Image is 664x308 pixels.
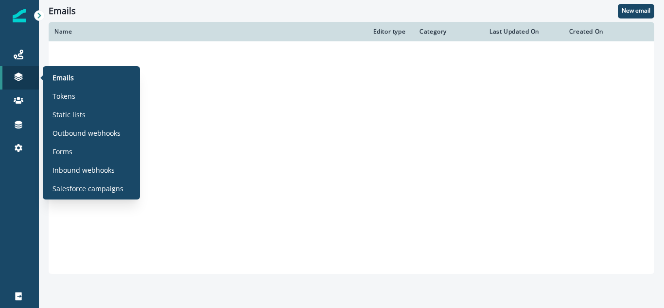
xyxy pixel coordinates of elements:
[47,70,136,85] a: Emails
[52,146,72,157] p: Forms
[47,144,136,159] a: Forms
[52,91,75,101] p: Tokens
[489,28,558,36] div: Last Updated On
[52,128,121,138] p: Outbound webhooks
[47,107,136,122] a: Static lists
[52,109,86,120] p: Static lists
[373,28,408,36] div: Editor type
[52,183,123,194] p: Salesforce campaigns
[47,163,136,177] a: Inbound webhooks
[49,6,76,17] h1: Emails
[419,28,478,36] div: Category
[622,7,650,14] p: New email
[618,4,654,18] button: New email
[13,9,26,22] img: Inflection
[569,28,637,36] div: Created On
[52,165,115,175] p: Inbound webhooks
[52,72,74,83] p: Emails
[47,126,136,140] a: Outbound webhooks
[47,181,136,196] a: Salesforce campaigns
[54,28,362,36] div: Name
[47,89,136,103] a: Tokens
